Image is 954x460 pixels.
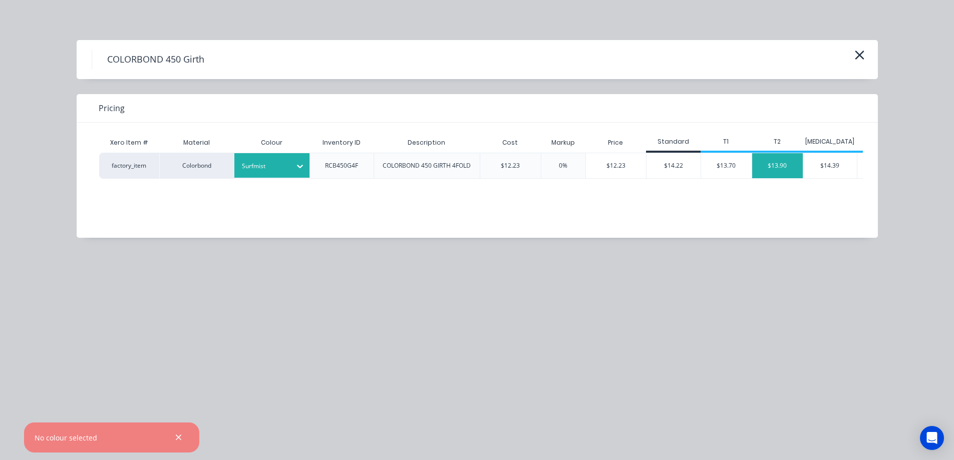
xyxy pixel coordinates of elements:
div: $13.70 [701,153,752,178]
div: $13.90 [752,153,803,178]
div: Colorbond [159,153,234,179]
div: Markup [541,133,585,153]
div: Description [400,130,453,155]
div: [MEDICAL_DATA] [803,137,857,146]
div: 0% [559,161,567,170]
div: Open Intercom Messenger [920,426,944,450]
div: COLORBOND 450 GIRTH 4FOLD [383,161,471,170]
div: T4 [857,137,911,146]
div: Cost [480,133,541,153]
h4: COLORBOND 450 Girth [92,50,219,69]
div: Xero Item # [99,133,159,153]
div: Material [159,133,234,153]
div: T1 [701,137,752,146]
span: Pricing [99,102,125,114]
div: $14.39 [803,153,857,178]
div: $14.89 [857,153,911,178]
div: No colour selected [35,432,97,443]
div: Inventory ID [314,130,369,155]
div: RCB450G4F [325,161,358,170]
div: $14.22 [647,153,701,178]
div: T2 [752,137,803,146]
div: $12.23 [501,161,520,170]
div: Standard [646,137,701,146]
div: Price [585,133,647,153]
div: Colour [234,133,309,153]
div: $12.23 [586,153,647,178]
div: factory_item [99,153,159,179]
